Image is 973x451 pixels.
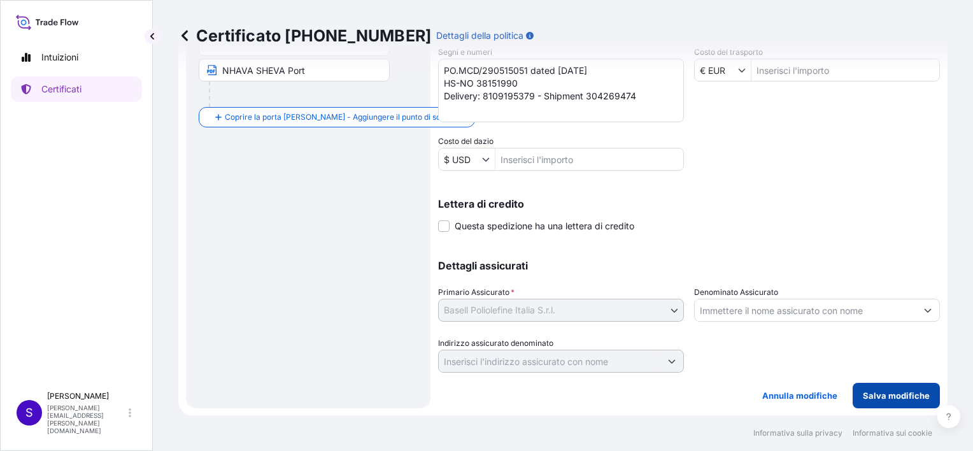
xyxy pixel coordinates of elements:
button: Basell Poliolefine Italia S.r.l. [438,299,684,322]
p: [PERSON_NAME] [47,391,126,401]
p: Dettagli assicurati [438,261,940,271]
span: Coprire la porta [PERSON_NAME] - Aggiungere il punto di scarico [225,111,459,124]
a: Intuizioni [11,45,142,70]
label: Costo del dazio [438,135,494,148]
p: Annulla modifiche [762,389,837,402]
button: Salva modifiche [853,383,940,408]
a: Informativa sulla privacy [753,428,842,438]
font: Primario Assicurato [438,287,509,297]
button: Mostra suggerimenti [660,350,683,373]
p: Lettera di credito [438,199,940,209]
input: Costo del dazio [439,148,482,171]
label: Denominato Assicurato [694,286,778,299]
button: Mostra suggerimenti [916,299,939,322]
span: S [25,406,33,419]
button: Annulla modifiche [752,383,848,408]
input: Nome assicurato [695,299,916,322]
span: Basell Poliolefine Italia S.r.l. [444,304,555,317]
button: Coprire la porta [PERSON_NAME] - Aggiungere il punto di scarico [199,107,475,127]
font: Certificato [PHONE_NUMBER] [196,25,431,46]
p: [PERSON_NAME][EMAIL_ADDRESS][PERSON_NAME][DOMAIN_NAME] [47,404,126,434]
span: Questa spedizione ha una lettera di credito [455,220,634,233]
input: Inserisci l'importo [495,148,683,171]
a: Certificati [11,76,142,102]
textarea: PO.MCD/290515051 dated [DATE] HS-NO 38151990 Delivery: 8109195379 - Shipment 304269474 [438,59,684,122]
a: Informativa sui cookie [853,428,932,438]
p: Dettagli della politica [436,29,523,42]
p: Certificati [41,83,82,96]
label: Indirizzo assicurato denominato [438,337,553,350]
input: Indirizzo assicurato denominato [439,350,660,373]
p: Intuizioni [41,51,78,64]
button: Mostra suggerimenti [482,153,495,166]
p: Salva modifiche [863,389,930,402]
